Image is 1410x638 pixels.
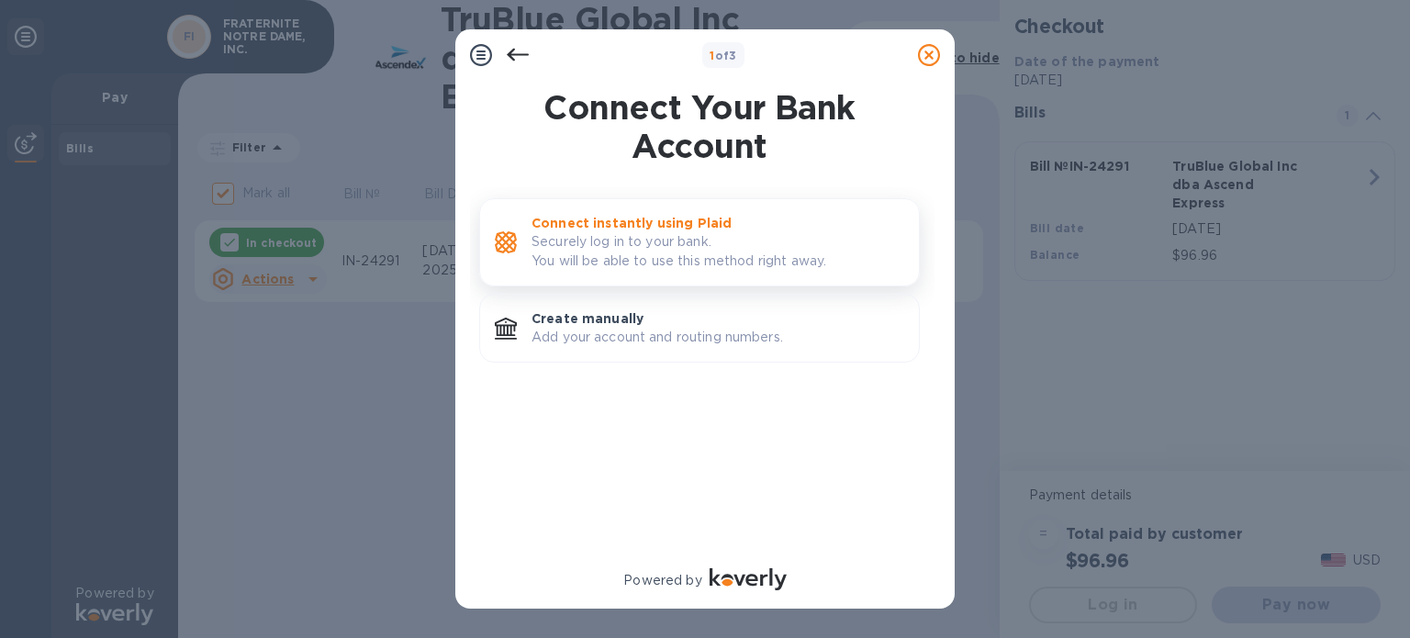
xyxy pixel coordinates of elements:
[710,49,714,62] span: 1
[472,88,927,165] h1: Connect Your Bank Account
[710,49,737,62] b: of 3
[532,214,904,232] p: Connect instantly using Plaid
[623,571,701,590] p: Powered by
[532,232,904,271] p: Securely log in to your bank. You will be able to use this method right away.
[710,568,787,590] img: Logo
[532,309,904,328] p: Create manually
[532,328,904,347] p: Add your account and routing numbers.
